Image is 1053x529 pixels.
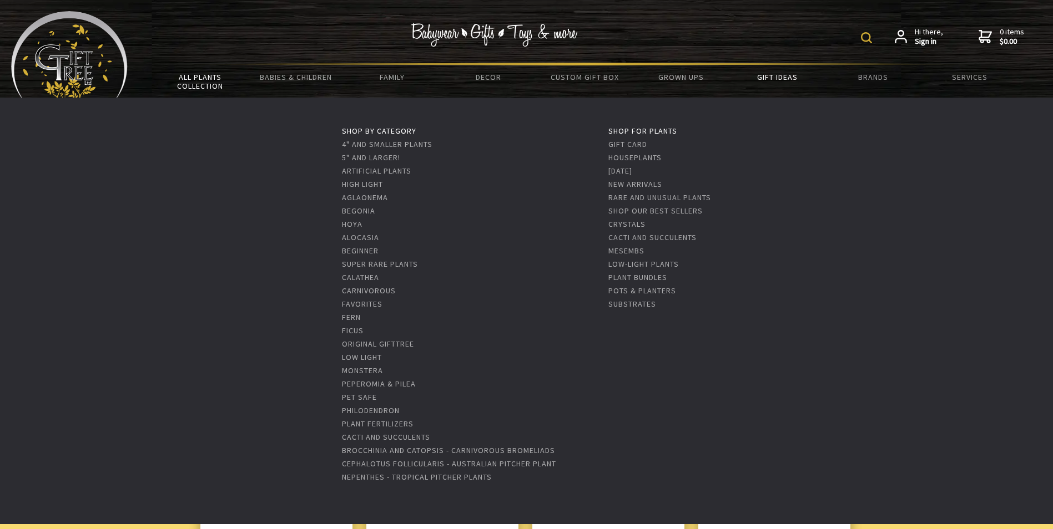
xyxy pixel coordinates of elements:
[342,232,379,242] a: Alocasia
[344,65,440,89] a: Family
[608,166,632,176] a: [DATE]
[608,286,676,296] a: Pots & Planters
[411,23,578,47] img: Babywear - Gifts - Toys & more
[342,459,556,469] a: Cephalotus Follicularis - Australian Pitcher Plant
[342,352,382,362] a: Low Light
[608,272,667,282] a: Plant Bundles
[342,272,379,282] a: Calathea
[342,365,383,375] a: Monstera
[342,166,411,176] a: Artificial Plants
[729,65,825,89] a: Gift Ideas
[861,32,872,43] img: product search
[1000,27,1024,47] span: 0 items
[825,65,921,89] a: Brands
[342,152,400,162] a: 5" and Larger!
[342,339,414,349] a: Original GiftTree
[342,325,364,335] a: Ficus
[342,192,388,202] a: Aglaonema
[342,219,362,229] a: Hoya
[342,472,492,482] a: Nepenthes - Tropical Pitcher Plants
[342,179,383,189] a: High Light
[895,27,943,47] a: Hi there,Sign in
[342,246,379,256] a: Beginner
[915,37,943,47] strong: Sign in
[342,379,416,389] a: Peperomia & Pilea
[608,206,703,216] a: Shop Our Best Sellers
[440,65,536,89] a: Decor
[608,232,697,242] a: Cacti and Succulents
[608,152,662,162] a: Houseplants
[608,219,646,229] a: Crystals
[342,299,382,309] a: Favorites
[342,432,430,442] a: Cacti and Succulents
[979,27,1024,47] a: 0 items$0.00
[608,126,677,136] a: Shop for Plants
[342,312,361,322] a: Fern
[608,299,656,309] a: Substrates
[248,65,344,89] a: Babies & Children
[1000,37,1024,47] strong: $0.00
[342,139,432,149] a: 4" and Smaller Plants
[342,206,375,216] a: Begonia
[342,445,555,455] a: Brocchinia And Catopsis - Carnivorous Bromeliads
[11,11,128,103] img: Babyware - Gifts - Toys and more...
[342,259,418,269] a: Super Rare Plants
[152,65,248,98] a: All Plants Collection
[608,246,644,256] a: Mesembs
[342,392,377,402] a: Pet Safe
[608,139,647,149] a: Gift Card
[342,419,414,429] a: Plant Fertilizers
[633,65,729,89] a: Grown Ups
[342,286,396,296] a: Carnivorous
[608,259,679,269] a: Low-light plants
[342,126,416,136] a: Shop by Category
[342,405,400,415] a: Philodendron
[915,27,943,47] span: Hi there,
[537,65,633,89] a: Custom Gift Box
[608,192,711,202] a: Rare and Unusual Plants
[608,179,662,189] a: New Arrivals
[921,65,1017,89] a: Services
